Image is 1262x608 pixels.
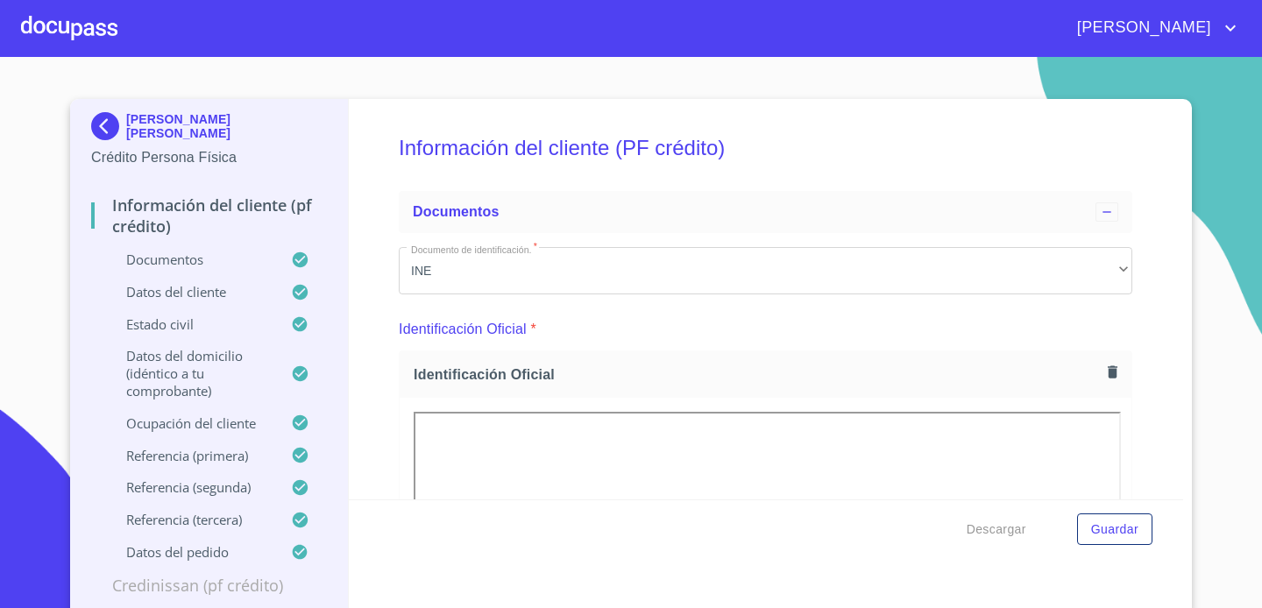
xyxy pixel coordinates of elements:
[1064,14,1241,42] button: account of current user
[1064,14,1220,42] span: [PERSON_NAME]
[91,112,327,147] div: [PERSON_NAME] [PERSON_NAME]
[91,414,291,432] p: Ocupación del Cliente
[91,112,126,140] img: Docupass spot blue
[126,112,327,140] p: [PERSON_NAME] [PERSON_NAME]
[91,147,327,168] p: Crédito Persona Física
[91,315,291,333] p: Estado Civil
[1091,519,1138,541] span: Guardar
[91,347,291,399] p: Datos del domicilio (idéntico a tu comprobante)
[91,447,291,464] p: Referencia (primera)
[91,543,291,561] p: Datos del pedido
[91,575,327,596] p: Credinissan (PF crédito)
[399,319,527,340] p: Identificación Oficial
[413,204,499,219] span: Documentos
[91,251,291,268] p: Documentos
[967,519,1026,541] span: Descargar
[414,365,1101,384] span: Identificación Oficial
[91,511,291,528] p: Referencia (tercera)
[91,478,291,496] p: Referencia (segunda)
[1077,513,1152,546] button: Guardar
[91,194,327,237] p: Información del cliente (PF crédito)
[399,191,1132,233] div: Documentos
[91,283,291,300] p: Datos del cliente
[960,513,1033,546] button: Descargar
[399,247,1132,294] div: INE
[399,112,1132,184] h5: Información del cliente (PF crédito)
